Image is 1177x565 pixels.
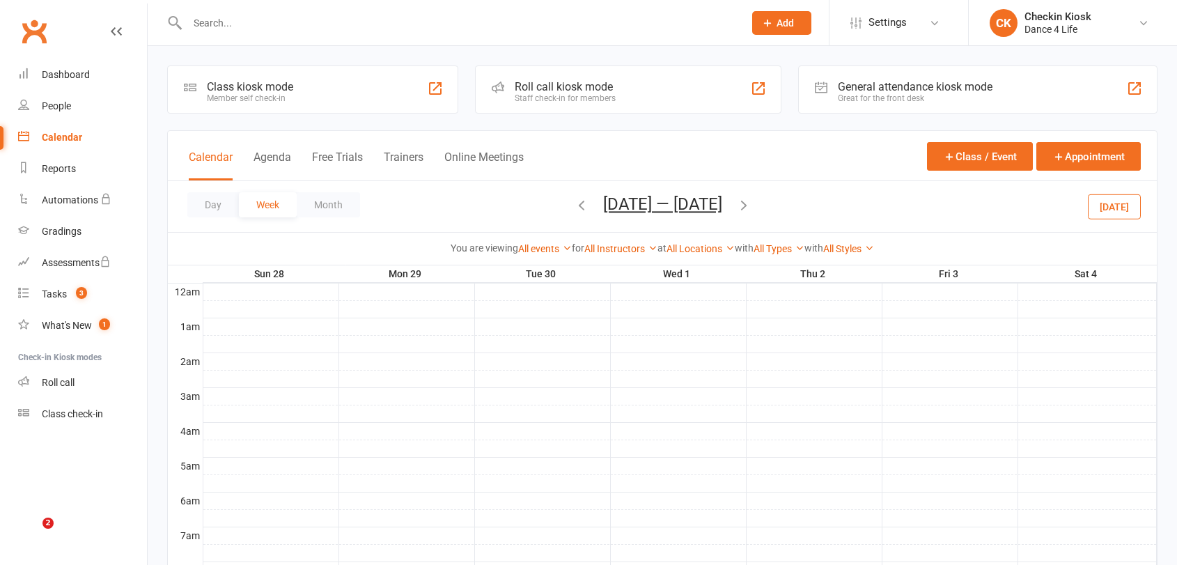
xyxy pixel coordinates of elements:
th: Sat 4 [1018,265,1157,283]
th: Sun 28 [203,265,338,283]
th: 1am [168,318,203,335]
button: Calendar [189,150,233,180]
a: What's New1 [18,310,147,341]
button: [DATE] — [DATE] [603,194,722,214]
button: Add [752,11,811,35]
th: Fri 3 [882,265,1018,283]
div: People [42,100,71,111]
th: Tue 30 [474,265,610,283]
div: Automations [42,194,98,206]
strong: with [735,242,754,254]
a: Gradings [18,216,147,247]
button: Class / Event [927,142,1033,171]
button: [DATE] [1088,194,1141,219]
a: Clubworx [17,14,52,49]
a: All Types [754,243,804,254]
div: Member self check-in [207,93,293,103]
div: Tasks [42,288,67,300]
input: Search... [183,13,734,33]
div: What's New [42,320,92,331]
span: 2 [42,518,54,529]
a: Reports [18,153,147,185]
div: CK [990,9,1018,37]
button: Month [297,192,360,217]
th: 6am [168,492,203,509]
a: All Styles [823,243,874,254]
a: All Instructors [584,243,657,254]
a: Automations [18,185,147,216]
div: Roll call kiosk mode [515,80,616,93]
strong: You are viewing [451,242,518,254]
a: Assessments [18,247,147,279]
a: Tasks 3 [18,279,147,310]
a: All Locations [667,243,735,254]
strong: at [657,242,667,254]
div: Dashboard [42,69,90,80]
strong: for [572,242,584,254]
th: 7am [168,527,203,544]
button: Agenda [254,150,291,180]
th: 5am [168,457,203,474]
div: Class check-in [42,408,103,419]
a: People [18,91,147,122]
a: Calendar [18,122,147,153]
span: 1 [99,318,110,330]
span: Add [777,17,794,29]
div: Gradings [42,226,81,237]
div: Great for the front desk [838,93,992,103]
button: Appointment [1036,142,1141,171]
div: Dance 4 Life [1024,23,1091,36]
button: Online Meetings [444,150,524,180]
button: Day [187,192,239,217]
button: Trainers [384,150,423,180]
th: 3am [168,387,203,405]
div: Class kiosk mode [207,80,293,93]
iframe: Intercom live chat [14,518,47,551]
a: All events [518,243,572,254]
strong: with [804,242,823,254]
a: Class kiosk mode [18,398,147,430]
div: Checkin Kiosk [1024,10,1091,23]
th: 2am [168,353,203,370]
button: Free Trials [312,150,363,180]
th: 4am [168,422,203,440]
th: Thu 2 [746,265,882,283]
div: Reports [42,163,76,174]
a: Roll call [18,367,147,398]
div: Calendar [42,132,82,143]
span: 3 [76,287,87,299]
div: Staff check-in for members [515,93,616,103]
th: Wed 1 [610,265,746,283]
button: Week [239,192,297,217]
span: Settings [868,7,907,38]
a: Dashboard [18,59,147,91]
div: General attendance kiosk mode [838,80,992,93]
th: 12am [168,283,203,300]
th: Mon 29 [338,265,474,283]
div: Assessments [42,257,111,268]
div: Roll call [42,377,75,388]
